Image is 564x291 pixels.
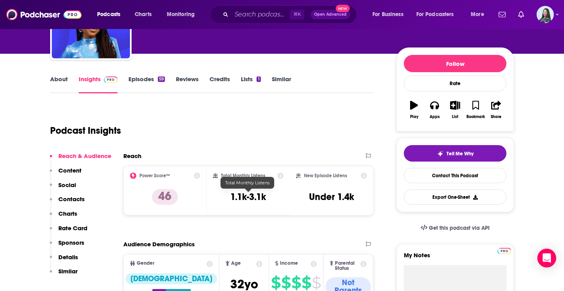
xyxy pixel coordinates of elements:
div: Rate [404,75,506,91]
span: $ [312,276,321,289]
p: Reach & Audience [58,152,111,160]
button: open menu [411,8,465,21]
button: Share [486,96,506,124]
input: Search podcasts, credits, & more... [231,8,290,21]
img: Podchaser Pro [104,76,117,83]
a: InsightsPodchaser Pro [79,75,117,93]
p: Details [58,253,78,261]
button: open menu [367,8,413,21]
h1: Podcast Insights [50,125,121,136]
p: 46 [152,189,178,205]
a: Episodes59 [128,75,165,93]
span: For Podcasters [416,9,454,20]
p: Similar [58,267,78,275]
span: For Business [372,9,403,20]
span: Charts [135,9,152,20]
a: Show notifications dropdown [495,8,509,21]
h2: Power Score™ [139,173,170,178]
span: Age [231,261,241,266]
p: Social [58,181,76,189]
a: Contact This Podcast [404,168,506,183]
img: User Profile [537,6,554,23]
div: List [452,115,458,119]
h2: Reach [123,152,141,160]
a: Show notifications dropdown [515,8,527,21]
button: Apps [424,96,445,124]
div: [DEMOGRAPHIC_DATA] [126,273,217,284]
div: Search podcasts, credits, & more... [217,5,364,24]
span: Gender [137,261,154,266]
p: Content [58,167,81,174]
button: tell me why sparkleTell Me Why [404,145,506,162]
button: Sponsors [50,239,84,253]
button: Contacts [50,195,85,210]
h2: New Episode Listens [304,173,347,178]
img: Podchaser - Follow, Share and Rate Podcasts [6,7,81,22]
a: Credits [210,75,230,93]
label: My Notes [404,251,506,265]
button: Content [50,167,81,181]
span: Get this podcast via API [429,225,490,231]
button: List [445,96,465,124]
div: 59 [158,76,165,82]
span: $ [281,276,291,289]
button: Details [50,253,78,268]
a: Charts [130,8,156,21]
button: Export One-Sheet [404,189,506,205]
div: Play [410,115,418,119]
a: About [50,75,68,93]
p: Rate Card [58,224,87,232]
button: Open AdvancedNew [311,10,350,19]
a: Pro website [497,247,511,254]
span: ⌘ K [290,9,304,20]
p: Contacts [58,195,85,203]
button: Bookmark [465,96,486,124]
p: Charts [58,210,77,217]
button: Play [404,96,424,124]
a: Lists1 [241,75,260,93]
button: Similar [50,267,78,282]
span: Podcasts [97,9,120,20]
span: Income [280,261,298,266]
span: Monitoring [167,9,195,20]
a: Get this podcast via API [414,218,496,238]
button: Rate Card [50,224,87,239]
div: Bookmark [466,115,485,119]
span: Parental Status [335,261,359,271]
span: $ [302,276,311,289]
button: open menu [92,8,130,21]
h3: Under 1.4k [309,191,354,203]
div: Apps [430,115,440,119]
span: Open Advanced [314,13,347,16]
span: New [336,5,350,12]
button: open menu [465,8,494,21]
button: open menu [161,8,205,21]
span: Total Monthly Listens [225,180,269,186]
span: $ [271,276,280,289]
button: Reach & Audience [50,152,111,167]
h2: Total Monthly Listens [221,173,265,178]
img: tell me why sparkle [437,151,443,157]
div: Share [491,115,501,119]
button: Charts [50,210,77,224]
h2: Audience Demographics [123,240,195,248]
img: Podchaser Pro [497,248,511,254]
div: 1 [257,76,260,82]
span: Logged in as brookefortierpr [537,6,554,23]
h3: 1.1k-3.1k [230,191,266,203]
a: Reviews [176,75,199,93]
span: More [471,9,484,20]
div: Open Intercom Messenger [537,249,556,267]
a: Similar [272,75,291,93]
button: Follow [404,55,506,72]
span: $ [291,276,301,289]
p: Sponsors [58,239,84,246]
span: Tell Me Why [446,151,474,157]
button: Social [50,181,76,196]
button: Show profile menu [537,6,554,23]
